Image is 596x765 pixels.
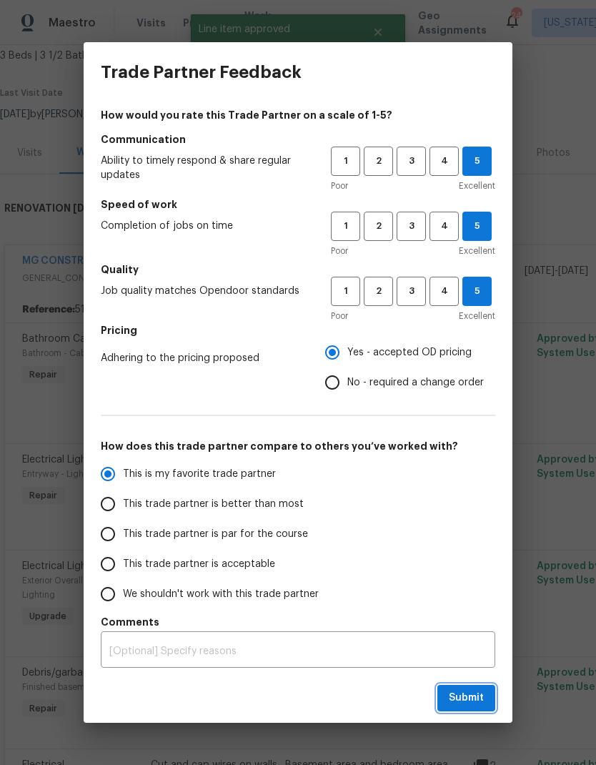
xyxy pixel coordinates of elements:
span: Poor [331,179,348,193]
span: Yes - accepted OD pricing [347,345,472,360]
span: This trade partner is better than most [123,497,304,512]
span: This trade partner is acceptable [123,557,275,572]
span: Submit [449,689,484,707]
button: 2 [364,147,393,176]
button: 1 [331,212,360,241]
span: Adhering to the pricing proposed [101,351,302,365]
span: This is my favorite trade partner [123,467,276,482]
span: 2 [365,218,392,235]
h5: Pricing [101,323,495,337]
button: 2 [364,277,393,306]
h5: Quality [101,262,495,277]
span: 2 [365,283,392,300]
span: 4 [431,218,457,235]
h3: Trade Partner Feedback [101,62,302,82]
span: 3 [398,153,424,169]
span: 5 [463,283,491,300]
button: 1 [331,277,360,306]
span: We shouldn't work with this trade partner [123,587,319,602]
button: 1 [331,147,360,176]
span: Excellent [459,179,495,193]
h5: How does this trade partner compare to others you’ve worked with? [101,439,495,453]
span: 1 [332,283,359,300]
span: Ability to timely respond & share regular updates [101,154,308,182]
span: 1 [332,218,359,235]
span: Poor [331,244,348,258]
span: 3 [398,283,424,300]
button: 4 [429,277,459,306]
button: 4 [429,212,459,241]
span: 3 [398,218,424,235]
h5: Speed of work [101,197,495,212]
span: 2 [365,153,392,169]
button: 3 [397,212,426,241]
span: Job quality matches Opendoor standards [101,284,308,298]
span: Excellent [459,244,495,258]
button: Submit [437,685,495,711]
div: Pricing [325,337,495,398]
button: 5 [462,277,492,306]
span: 5 [463,153,491,169]
span: 5 [463,218,491,235]
span: 4 [431,153,457,169]
h4: How would you rate this Trade Partner on a scale of 1-5? [101,108,495,122]
button: 5 [462,212,492,241]
span: 4 [431,283,457,300]
button: 5 [462,147,492,176]
span: 1 [332,153,359,169]
span: No - required a change order [347,375,484,390]
button: 3 [397,277,426,306]
button: 4 [429,147,459,176]
h5: Communication [101,132,495,147]
span: Poor [331,309,348,323]
button: 2 [364,212,393,241]
button: 3 [397,147,426,176]
span: Completion of jobs on time [101,219,308,233]
h5: Comments [101,615,495,629]
span: Excellent [459,309,495,323]
span: This trade partner is par for the course [123,527,308,542]
div: How does this trade partner compare to others you’ve worked with? [101,459,495,609]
